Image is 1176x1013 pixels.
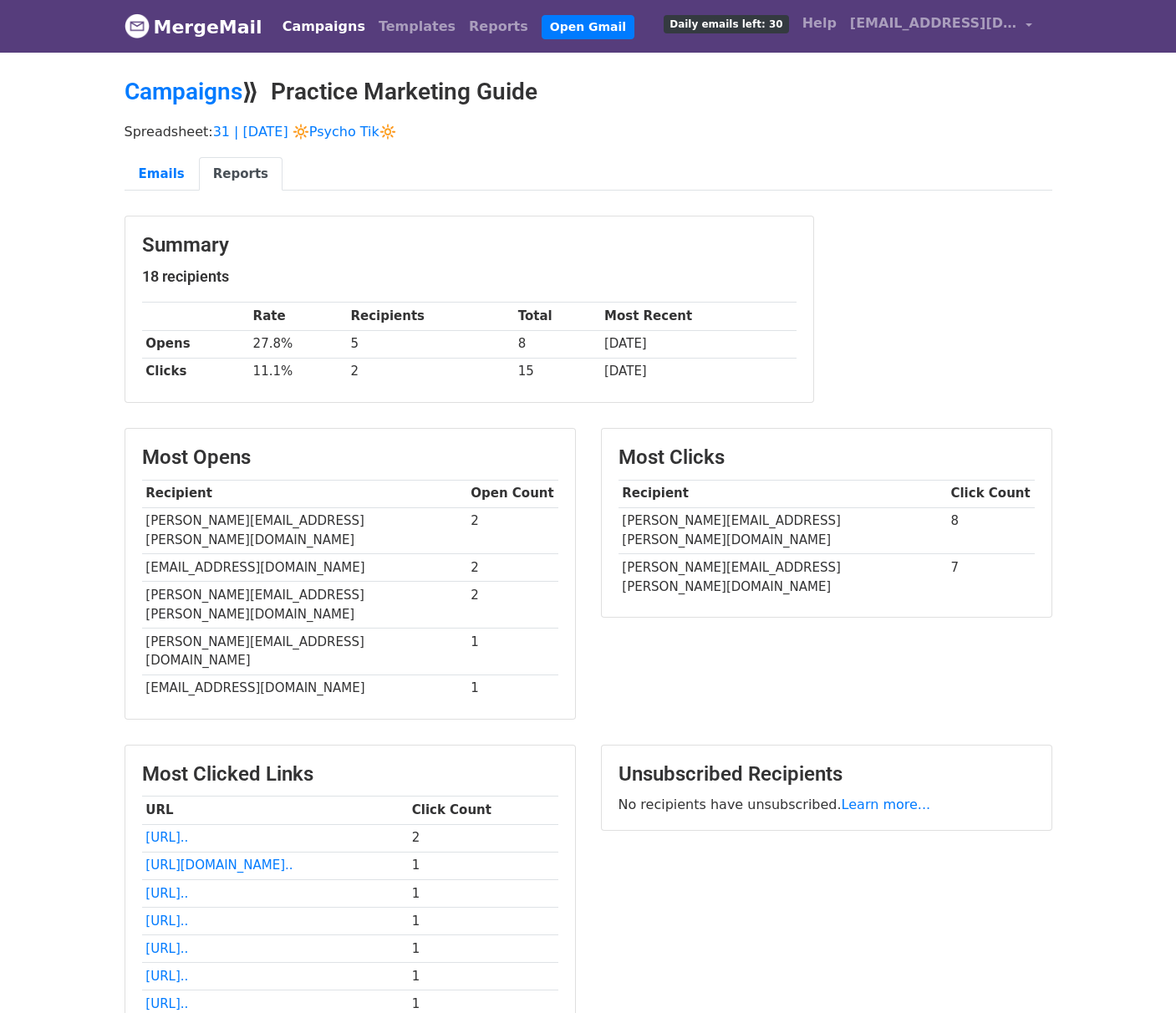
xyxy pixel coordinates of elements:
[125,78,1052,106] h2: ⟫ Practice Marketing Guide
[145,914,188,929] a: [URL]..
[145,941,188,956] a: [URL]..
[142,445,558,470] h3: Most Opens
[347,303,514,330] th: Recipients
[276,10,372,43] a: Campaigns
[462,10,535,43] a: Reports
[347,330,514,358] td: 5
[619,445,1035,470] h3: Most Clicks
[145,996,188,1011] a: [URL]..
[619,762,1035,786] h3: Unsubscribed Recipients
[142,797,408,824] th: URL
[542,15,634,39] a: Open Gmail
[213,124,396,140] a: 31 | [DATE] 🔆Psycho Tik🔆
[600,303,796,330] th: Most Recent
[249,330,347,358] td: 27.8%
[142,233,797,257] h3: Summary
[142,330,249,358] th: Opens
[408,907,558,934] td: 1
[600,358,796,385] td: [DATE]
[467,628,558,674] td: 1
[142,582,467,629] td: [PERSON_NAME][EMAIL_ADDRESS][PERSON_NAME][DOMAIN_NAME]
[657,7,795,40] a: Daily emails left: 30
[145,886,188,901] a: [URL]..
[145,858,293,873] a: [URL][DOMAIN_NAME]..
[142,267,797,286] h5: 18 recipients
[514,358,600,385] td: 15
[249,303,347,330] th: Rate
[125,9,262,44] a: MergeMail
[142,358,249,385] th: Clicks
[408,879,558,907] td: 1
[514,330,600,358] td: 8
[467,582,558,629] td: 2
[843,7,1039,46] a: [EMAIL_ADDRESS][DOMAIN_NAME]
[408,852,558,879] td: 1
[142,674,467,702] td: [EMAIL_ADDRESS][DOMAIN_NAME]
[947,554,1035,600] td: 7
[514,303,600,330] th: Total
[142,507,467,554] td: [PERSON_NAME][EMAIL_ADDRESS][PERSON_NAME][DOMAIN_NAME]
[347,358,514,385] td: 2
[467,674,558,702] td: 1
[142,480,467,507] th: Recipient
[619,796,1035,813] p: No recipients have unsubscribed.
[600,330,796,358] td: [DATE]
[125,123,1052,140] p: Spreadsheet:
[142,554,467,582] td: [EMAIL_ADDRESS][DOMAIN_NAME]
[619,480,947,507] th: Recipient
[142,762,558,786] h3: Most Clicked Links
[947,507,1035,554] td: 8
[664,15,788,33] span: Daily emails left: 30
[145,830,188,845] a: [URL]..
[142,628,467,674] td: [PERSON_NAME][EMAIL_ADDRESS][DOMAIN_NAME]
[249,358,347,385] td: 11.1%
[408,797,558,824] th: Click Count
[619,554,947,600] td: [PERSON_NAME][EMAIL_ADDRESS][PERSON_NAME][DOMAIN_NAME]
[842,797,931,812] a: Learn more...
[125,157,199,191] a: Emails
[145,969,188,984] a: [URL]..
[619,507,947,554] td: [PERSON_NAME][EMAIL_ADDRESS][PERSON_NAME][DOMAIN_NAME]
[408,962,558,990] td: 1
[796,7,843,40] a: Help
[125,13,150,38] img: MergeMail logo
[199,157,283,191] a: Reports
[467,507,558,554] td: 2
[1092,933,1176,1013] iframe: Chat Widget
[467,480,558,507] th: Open Count
[408,934,558,962] td: 1
[408,824,558,852] td: 2
[467,554,558,582] td: 2
[947,480,1035,507] th: Click Count
[850,13,1017,33] span: [EMAIL_ADDRESS][DOMAIN_NAME]
[125,78,242,105] a: Campaigns
[372,10,462,43] a: Templates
